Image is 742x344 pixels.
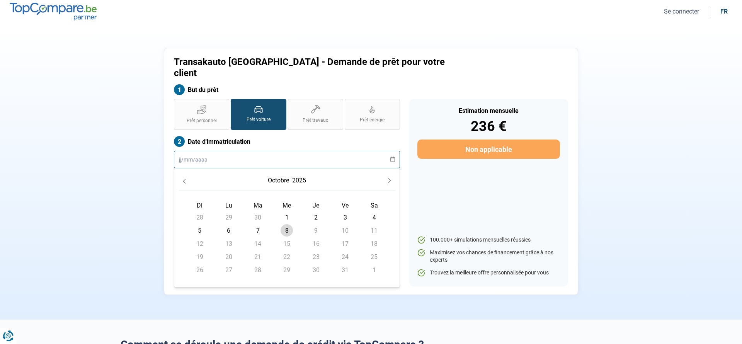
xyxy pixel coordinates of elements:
[360,211,389,224] td: 4
[10,3,97,20] img: TopCompare.be
[223,250,235,263] span: 20
[223,264,235,276] span: 27
[368,224,380,237] span: 11
[368,264,380,276] span: 1
[214,224,243,237] td: 6
[313,202,319,209] span: Je
[214,237,243,250] td: 13
[185,263,214,276] td: 26
[197,202,203,209] span: Di
[339,211,351,223] span: 3
[417,269,560,277] li: Trouvez la meilleure offre personnalisée pour vous
[223,237,235,250] span: 13
[194,250,206,263] span: 19
[330,224,359,237] td: 10
[194,264,206,276] span: 26
[174,84,400,95] label: But du prêt
[662,7,701,15] button: Se connecter
[185,237,214,250] td: 12
[243,250,272,263] td: 21
[360,250,389,263] td: 25
[266,174,291,187] button: Choose Month
[252,237,264,250] span: 14
[330,250,359,263] td: 24
[179,175,190,186] button: Previous Month
[368,250,380,263] span: 25
[360,237,389,250] td: 18
[283,202,291,209] span: Me
[417,236,560,244] li: 100.000+ simulations mensuelles réussies
[281,237,293,250] span: 15
[174,169,400,288] div: Choose Date
[185,250,214,263] td: 19
[214,250,243,263] td: 20
[368,211,380,223] span: 4
[291,174,308,187] button: Choose Year
[342,202,349,209] span: Ve
[310,224,322,237] span: 9
[330,211,359,224] td: 3
[223,224,235,237] span: 6
[252,264,264,276] span: 28
[223,211,235,223] span: 29
[301,211,330,224] td: 2
[281,264,293,276] span: 29
[371,202,378,209] span: Sa
[303,117,328,124] span: Prêt travaux
[243,263,272,276] td: 28
[417,249,560,264] li: Maximisez vos chances de financement grâce à nos experts
[272,211,301,224] td: 1
[174,56,467,79] h1: Transakauto [GEOGRAPHIC_DATA] - Demande de prêt pour votre client
[185,211,214,224] td: 28
[247,116,271,123] span: Prêt voiture
[187,118,217,124] span: Prêt personnel
[384,175,395,186] button: Next Month
[360,117,385,123] span: Prêt énergie
[225,202,232,209] span: Lu
[272,237,301,250] td: 15
[360,224,389,237] td: 11
[301,250,330,263] td: 23
[243,211,272,224] td: 30
[214,211,243,224] td: 29
[360,263,389,276] td: 1
[174,151,400,168] input: jj/mm/aaaa
[339,237,351,250] span: 17
[281,211,293,223] span: 1
[301,224,330,237] td: 9
[194,237,206,250] span: 12
[272,263,301,276] td: 29
[243,224,272,237] td: 7
[330,263,359,276] td: 31
[272,250,301,263] td: 22
[301,237,330,250] td: 16
[214,263,243,276] td: 27
[417,108,560,114] div: Estimation mensuelle
[310,250,322,263] span: 23
[330,237,359,250] td: 17
[254,202,262,209] span: Ma
[310,237,322,250] span: 16
[252,211,264,223] span: 30
[720,8,728,15] div: fr
[339,250,351,263] span: 24
[194,211,206,223] span: 28
[339,264,351,276] span: 31
[185,224,214,237] td: 5
[194,224,206,237] span: 5
[272,224,301,237] td: 8
[301,263,330,276] td: 30
[417,119,560,133] div: 236 €
[281,224,293,237] span: 8
[281,250,293,263] span: 22
[310,211,322,223] span: 2
[174,136,400,147] label: Date d'immatriculation
[252,250,264,263] span: 21
[417,140,560,159] button: Non applicable
[368,237,380,250] span: 18
[310,264,322,276] span: 30
[243,237,272,250] td: 14
[252,224,264,237] span: 7
[339,224,351,237] span: 10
